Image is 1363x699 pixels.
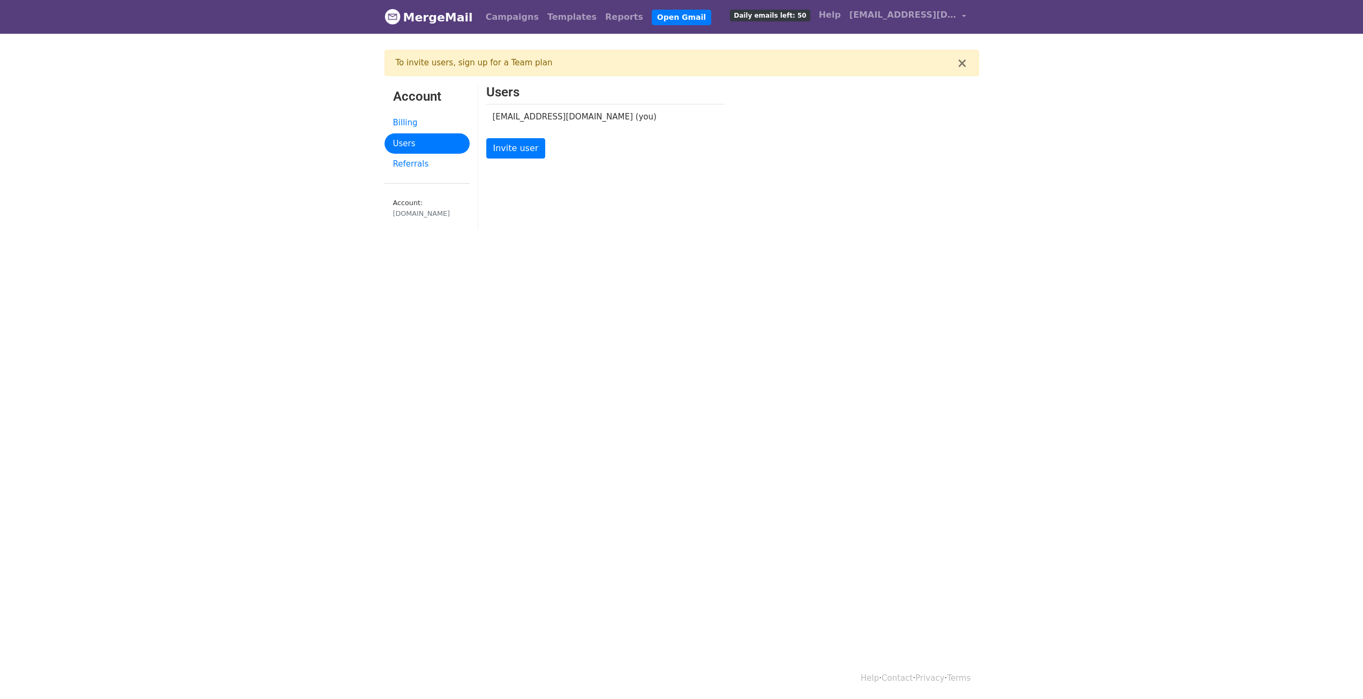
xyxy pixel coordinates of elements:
[486,138,546,159] a: Invite user
[849,9,957,21] span: [EMAIL_ADDRESS][DOMAIN_NAME]
[915,673,944,683] a: Privacy
[385,6,473,28] a: MergeMail
[396,57,957,69] div: To invite users, sign up for a Team plan
[652,10,711,25] a: Open Gmail
[543,6,601,28] a: Templates
[393,89,461,104] h3: Account
[957,57,967,70] button: ×
[726,4,814,26] a: Daily emails left: 50
[385,112,470,133] a: Billing
[730,10,810,21] span: Daily emails left: 50
[845,4,970,29] a: [EMAIL_ADDRESS][DOMAIN_NAME]
[947,673,970,683] a: Terms
[393,199,461,219] small: Account:
[815,4,845,26] a: Help
[882,673,913,683] a: Contact
[385,9,401,25] img: MergeMail logo
[393,208,461,219] div: [DOMAIN_NAME]
[601,6,647,28] a: Reports
[861,673,879,683] a: Help
[486,85,725,100] h3: Users
[385,154,470,175] a: Referrals
[481,6,543,28] a: Campaigns
[486,104,709,130] td: [EMAIL_ADDRESS][DOMAIN_NAME] (you)
[385,133,470,154] a: Users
